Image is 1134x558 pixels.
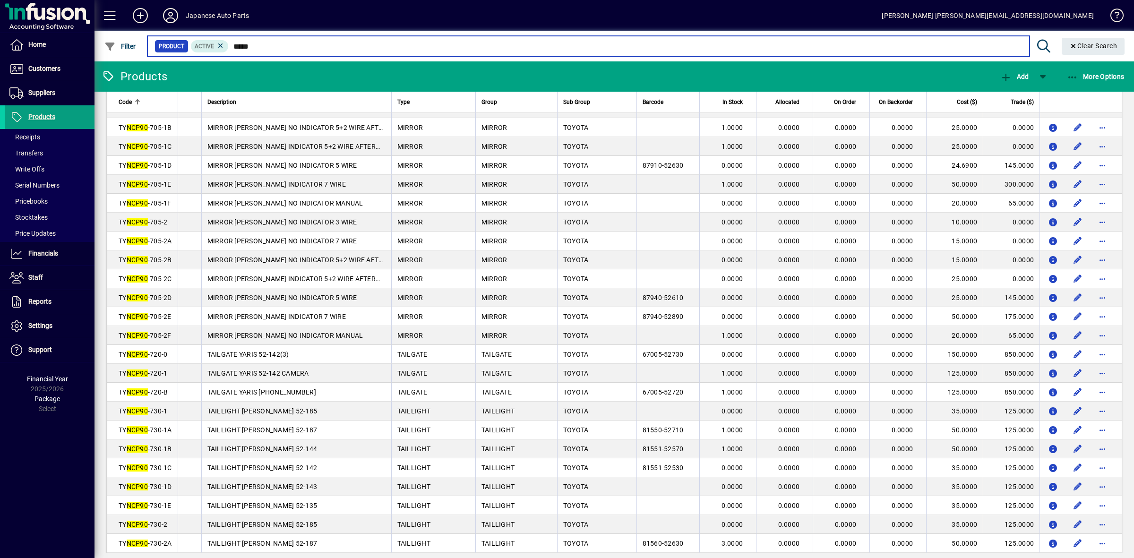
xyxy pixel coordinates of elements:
span: 0.0000 [835,199,857,207]
a: Serial Numbers [5,177,94,193]
span: TAILGATE [481,351,512,358]
button: More options [1095,441,1110,456]
span: 0.0000 [835,351,857,358]
span: TAILGATE [397,388,428,396]
button: Edit [1070,215,1085,230]
em: NCP90 [127,143,148,150]
a: Financials [5,242,94,266]
span: 0.0000 [722,256,743,264]
td: 125.0000 [926,383,983,402]
div: Sub Group [563,97,631,107]
span: TY -705-1C [119,143,172,150]
span: 0.0000 [778,143,800,150]
a: Reports [5,290,94,314]
span: TOYOTA [563,388,589,396]
span: MIRROR [397,275,423,283]
span: TOYOTA [563,218,589,226]
td: 175.0000 [983,307,1039,326]
a: Write Offs [5,161,94,177]
a: Receipts [5,129,94,145]
span: TY -705-1E [119,180,172,188]
span: 1.0000 [722,388,743,396]
button: More options [1095,139,1110,154]
span: 0.0000 [892,199,913,207]
span: 0.0000 [892,313,913,320]
button: More options [1095,177,1110,192]
td: 145.0000 [983,288,1039,307]
span: 0.0000 [892,218,913,226]
a: Transfers [5,145,94,161]
span: 0.0000 [778,237,800,245]
button: Edit [1070,441,1085,456]
span: 1.0000 [722,369,743,377]
span: TAILGATE [397,351,428,358]
span: TOYOTA [563,180,589,188]
span: TOYOTA [563,369,589,377]
td: 25.0000 [926,269,983,288]
span: 0.0000 [778,218,800,226]
button: Edit [1070,233,1085,249]
span: Financials [28,249,58,257]
span: TOYOTA [563,143,589,150]
span: MIRROR [PERSON_NAME] NO INDICATOR MANUAL [207,332,363,339]
button: Filter [102,38,138,55]
button: Edit [1070,196,1085,211]
button: More options [1095,498,1110,513]
td: 20.0000 [926,194,983,213]
span: MIRROR [PERSON_NAME] INDICATOR 5+2 WIRE AFTERMARKET [207,143,403,150]
span: MIRROR [397,143,423,150]
span: Trade ($) [1011,97,1034,107]
span: Home [28,41,46,48]
td: 65.0000 [983,194,1039,213]
span: TOYOTA [563,294,589,301]
button: More options [1095,366,1110,381]
button: More options [1095,479,1110,494]
span: Description [207,97,236,107]
span: 0.0000 [892,180,913,188]
span: TOYOTA [563,256,589,264]
span: MIRROR [PERSON_NAME] NO INDICATOR 5+2 WIRE AFTERMARKET [207,256,414,264]
button: Edit [1070,177,1085,192]
span: TY -705-2E [119,313,172,320]
button: Add [998,68,1031,85]
span: MIRROR [481,313,507,320]
span: 0.0000 [722,162,743,169]
span: On Backorder [879,97,913,107]
span: MIRROR [PERSON_NAME] INDICATOR 7 WIRE [207,313,346,320]
em: NCP90 [127,313,148,320]
div: On Backorder [876,97,921,107]
span: 0.0000 [722,351,743,358]
span: 1.0000 [722,332,743,339]
button: More options [1095,536,1110,551]
span: MIRROR [481,294,507,301]
span: 87940-52890 [643,313,684,320]
span: 0.0000 [835,180,857,188]
span: 0.0000 [892,332,913,339]
mat-chip: Activation Status: Active [191,40,229,52]
span: Allocated [775,97,799,107]
span: MIRROR [PERSON_NAME] NO INDICATOR 5 WIRE [207,162,357,169]
span: 1.0000 [722,180,743,188]
span: Receipts [9,133,40,141]
td: 850.0000 [983,364,1039,383]
span: 0.0000 [835,294,857,301]
span: TOYOTA [563,162,589,169]
span: TOYOTA [563,124,589,131]
span: MIRROR [397,332,423,339]
span: Group [481,97,497,107]
span: 0.0000 [892,256,913,264]
span: 0.0000 [835,369,857,377]
span: 0.0000 [778,256,800,264]
span: 0.0000 [722,199,743,207]
button: Edit [1070,252,1085,267]
span: TAILGATE [481,369,512,377]
span: 0.0000 [778,124,800,131]
span: TY -705-2D [119,294,172,301]
span: Add [1000,73,1029,80]
div: Allocated [762,97,808,107]
span: MIRROR [397,124,423,131]
span: 0.0000 [835,332,857,339]
td: 850.0000 [983,345,1039,364]
span: Support [28,346,52,353]
span: MIRROR [PERSON_NAME] NO INDICATOR 5 WIRE [207,294,357,301]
